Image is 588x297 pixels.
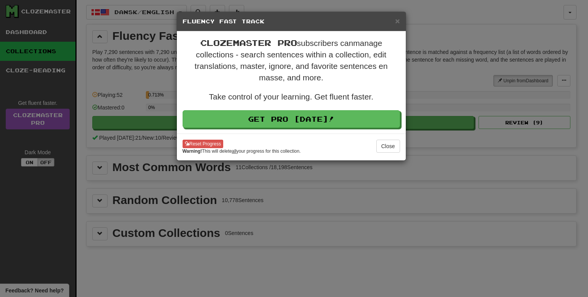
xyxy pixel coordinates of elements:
small: This will delete your progress for this collection. [183,148,301,155]
span: × [395,16,400,25]
p: subscribers can manage collections - search sentences within a collection, edit translations, mas... [183,37,400,83]
strong: Warning! [183,148,202,154]
a: Get Pro [DATE]! [183,110,400,128]
p: Take control of your learning. Get fluent faster. [183,91,400,103]
button: Reset Progress [183,140,224,148]
button: Close [395,17,400,25]
button: Close [376,140,400,153]
h5: Fluency Fast Track [183,18,400,25]
u: all [232,148,237,154]
span: Clozemaster Pro [200,38,297,47]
